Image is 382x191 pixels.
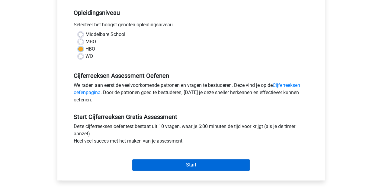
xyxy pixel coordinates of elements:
div: We raden aan eerst de veelvoorkomende patronen en vragen te bestuderen. Deze vind je op de . Door... [69,82,313,106]
input: Start [132,159,250,171]
h5: Start Cijferreeksen Gratis Assessment [74,113,309,120]
h5: Opleidingsniveau [74,7,309,19]
div: Deze cijferreeksen oefentest bestaat uit 10 vragen, waar je 6:00 minuten de tijd voor krijgt (als... [69,123,313,147]
label: HBO [85,45,95,53]
h5: Cijferreeksen Assessment Oefenen [74,72,309,79]
div: Selecteer het hoogst genoten opleidingsniveau. [69,21,313,31]
label: Middelbare School [85,31,125,38]
label: WO [85,53,93,60]
label: MBO [85,38,96,45]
